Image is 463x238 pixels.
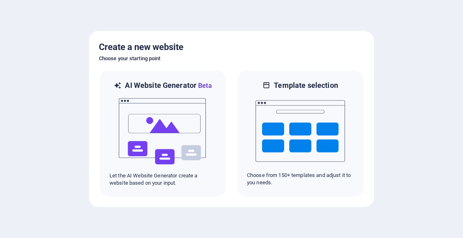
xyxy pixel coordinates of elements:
[118,91,207,172] img: ai
[274,81,338,90] h6: Template selection
[99,41,364,54] h5: Create a new website
[125,81,212,91] h6: AI Website Generator
[236,70,364,197] div: Template selectionChoose from 150+ templates and adjust it to you needs.
[99,54,364,63] h6: Choose your starting point
[109,172,216,187] p: Let the AI Website Generator create a website based on your input.
[197,82,212,90] span: Beta
[99,70,227,197] div: AI Website GeneratorBetaaiLet the AI Website Generator create a website based on your input.
[247,172,354,186] p: Choose from 150+ templates and adjust it to you needs.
